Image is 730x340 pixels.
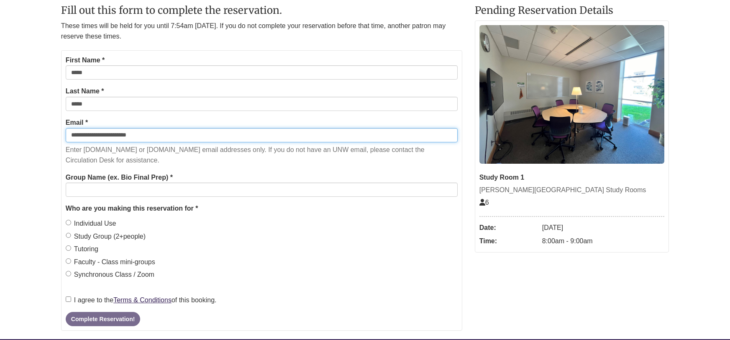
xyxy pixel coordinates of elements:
[479,185,664,196] div: [PERSON_NAME][GEOGRAPHIC_DATA] Study Rooms
[479,25,664,164] img: Study Room 1
[66,258,71,264] input: Faculty - Class mini-groups
[61,5,462,16] h2: Fill out this form to complete the reservation.
[479,199,489,206] span: The capacity of this space
[66,244,98,255] label: Tutoring
[542,234,664,248] dd: 8:00am - 9:00am
[66,233,71,238] input: Study Group (2+people)
[66,257,155,268] label: Faculty - Class mini-groups
[66,218,116,229] label: Individual Use
[66,296,71,302] input: I agree to theTerms & Conditionsof this booking.
[66,172,173,183] label: Group Name (ex. Bio Final Prep) *
[475,5,669,16] h2: Pending Reservation Details
[113,296,172,304] a: Terms & Conditions
[479,172,664,183] div: Study Room 1
[66,220,71,225] input: Individual Use
[479,234,538,248] dt: Time:
[542,221,664,234] dd: [DATE]
[479,221,538,234] dt: Date:
[66,312,140,326] button: Complete Reservation!
[66,245,71,251] input: Tutoring
[66,117,88,128] label: Email *
[66,271,71,276] input: Synchronous Class / Zoom
[66,86,104,97] label: Last Name *
[66,55,105,66] label: First Name *
[66,231,146,242] label: Study Group (2+people)
[66,144,458,166] p: Enter [DOMAIN_NAME] or [DOMAIN_NAME] email addresses only. If you do not have an UNW email, pleas...
[66,295,217,306] label: I agree to the of this booking.
[66,203,458,214] legend: Who are you making this reservation for *
[61,21,462,42] p: These times will be held for you until 7:54am [DATE]. If you do not complete your reservation bef...
[66,269,154,280] label: Synchronous Class / Zoom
